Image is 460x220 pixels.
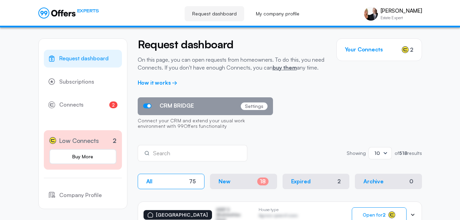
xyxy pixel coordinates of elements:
[138,56,326,71] p: On this page, you can open requests from homeowners. To do this, you need Connects. If you don't ...
[210,174,277,189] button: New18
[395,151,422,156] p: of results
[381,8,422,14] p: [PERSON_NAME]
[49,149,116,164] a: Buy More
[59,54,109,63] span: Request dashboard
[44,73,122,91] a: Subscriptions
[374,150,380,156] span: 10
[273,64,297,71] a: buy them
[38,8,99,19] a: EXPERTS
[248,6,307,21] a: My company profile
[399,150,407,156] strong: 518
[363,178,384,185] p: Archive
[410,46,413,54] span: 2
[138,38,326,50] h2: Request dashboard
[363,212,386,218] span: Open for
[146,178,153,185] p: All
[283,174,350,189] button: Expired2
[189,178,196,185] div: 75
[156,212,208,218] p: [GEOGRAPHIC_DATA]
[109,101,117,108] span: 2
[337,178,341,185] div: 2
[364,7,378,21] img: Rick McBride
[77,8,99,14] span: EXPERTS
[259,213,298,220] p: Agrwsv qwervf oiuns
[59,136,99,146] span: Low Connects
[241,102,268,110] p: Settings
[113,136,116,145] p: 2
[381,16,422,20] p: Estate Expert
[259,207,298,212] p: House type
[355,174,422,189] button: Archive0
[44,50,122,68] a: Request dashboard
[185,6,244,21] a: Request dashboard
[347,151,366,156] p: Showing
[138,79,178,86] a: How it works →
[44,96,122,114] a: Connects2
[160,102,194,109] span: CRM BRIDGE
[219,178,231,185] p: New
[59,191,102,200] span: Company Profile
[409,178,413,185] div: 0
[138,174,205,189] button: All75
[59,77,94,86] span: Subscriptions
[345,46,383,53] h3: Your Connects
[291,178,311,185] p: Expired
[257,178,269,185] div: 18
[59,100,84,109] span: Connects
[44,186,122,204] a: Company Profile
[383,212,386,218] strong: 2
[138,115,273,133] p: Connect your CRM and extend your usual work environment with 99Offers functionality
